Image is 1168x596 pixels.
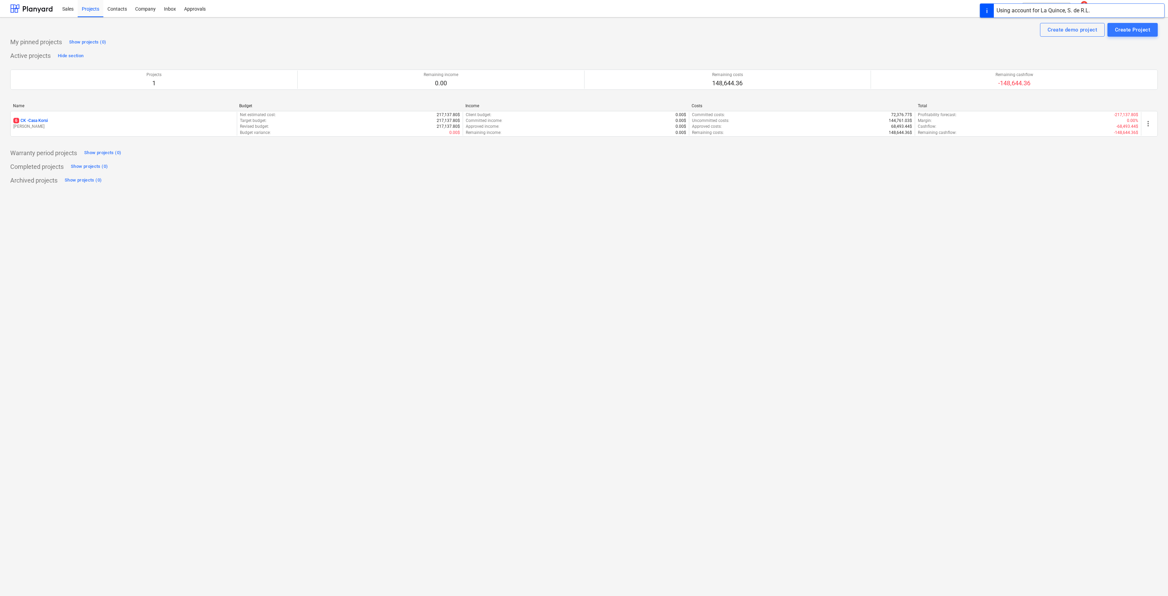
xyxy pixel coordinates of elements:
p: Remaining costs : [692,130,724,136]
p: Remaining income : [466,130,501,136]
p: Cashflow : [918,124,936,129]
p: Projects [146,72,162,78]
p: Completed projects [10,163,64,171]
span: more_vert [1144,120,1152,128]
p: -68,493.44$ [1116,124,1138,129]
button: Hide section [56,50,85,61]
p: 217,137.80$ [437,118,460,124]
button: Create demo project [1040,23,1105,37]
p: 72,376.77$ [891,112,912,118]
div: Using account for La Quince, S. de R.L. [997,7,1090,15]
div: Hide section [58,52,84,60]
p: Approved income : [466,124,499,129]
div: Show projects (0) [65,176,102,184]
p: Remaining income [424,72,458,78]
p: Profitability forecast : [918,112,957,118]
p: 0.00$ [676,118,686,124]
p: 68,493.44$ [891,124,912,129]
p: CK - Casa Korsi [13,118,48,124]
div: 6CK -Casa Korsi[PERSON_NAME] [13,118,234,129]
p: 148,644.36 [712,79,743,87]
p: 0.00$ [676,112,686,118]
div: Costs [692,103,912,108]
p: Target budget : [240,118,267,124]
button: Show projects (0) [63,175,103,186]
p: 0.00% [1127,118,1138,124]
p: Active projects [10,52,51,60]
p: 148,644.36$ [889,130,912,136]
div: Create demo project [1048,25,1097,34]
div: Total [918,103,1139,108]
div: Income [465,103,686,108]
div: Create Project [1115,25,1150,34]
p: Remaining cashflow [996,72,1033,78]
p: 144,761.03$ [889,118,912,124]
p: Warranty period projects [10,149,77,157]
div: Show projects (0) [84,149,121,157]
p: Net estimated cost : [240,112,276,118]
p: -217,137.80$ [1114,112,1138,118]
div: Show projects (0) [69,38,106,46]
p: Approved costs : [692,124,722,129]
p: 0.00$ [676,130,686,136]
p: 0.00$ [676,124,686,129]
p: -148,644.36 [996,79,1033,87]
p: Committed income : [466,118,502,124]
p: 217,137.80$ [437,112,460,118]
div: Budget [239,103,460,108]
span: 6 [13,118,19,123]
p: My pinned projects [10,38,62,46]
p: Uncommitted costs : [692,118,729,124]
p: 0.00 [424,79,458,87]
p: Margin : [918,118,932,124]
p: Archived projects [10,176,57,185]
p: 0.00$ [449,130,460,136]
p: Revised budget : [240,124,269,129]
button: Show projects (0) [69,161,110,172]
p: Remaining costs [712,72,743,78]
button: Show projects (0) [67,37,108,48]
p: [PERSON_NAME] [13,124,234,129]
p: Committed costs : [692,112,725,118]
p: -148,644.36$ [1114,130,1138,136]
p: Budget variance : [240,130,271,136]
p: 217,137.80$ [437,124,460,129]
button: Show projects (0) [82,148,123,159]
div: Name [13,103,234,108]
button: Create Project [1107,23,1158,37]
div: Show projects (0) [71,163,108,171]
p: Remaining cashflow : [918,130,957,136]
p: Client budget : [466,112,491,118]
p: 1 [146,79,162,87]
